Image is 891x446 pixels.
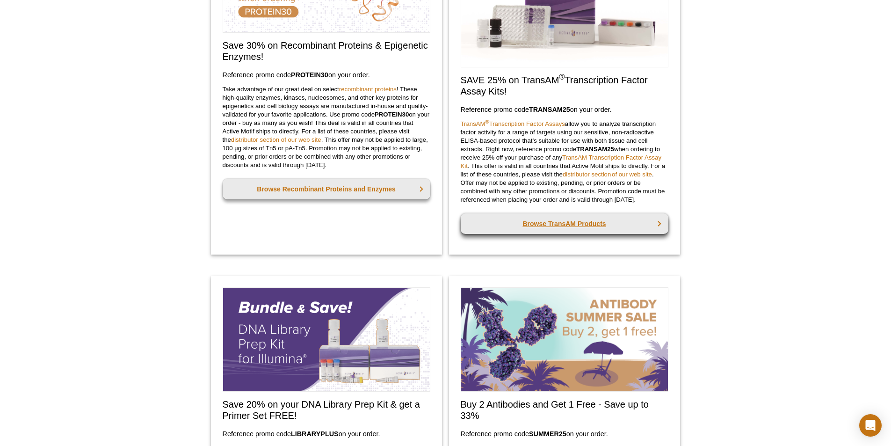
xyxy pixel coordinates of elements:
sup: ® [559,73,565,81]
img: Save on our DNA Library Prep Kit [223,287,430,392]
strong: PROTEIN30 [375,111,409,118]
strong: TRANSAM25 [529,106,570,113]
h3: Reference promo code on your order. [461,104,668,115]
div: Open Intercom Messenger [859,414,882,437]
strong: SUMMER25 [529,430,566,438]
a: recombinant proteins [339,86,397,93]
strong: PROTEIN30 [291,71,328,79]
a: Browse Recombinant Proteins and Enzymes [223,179,430,199]
sup: ® [485,118,489,124]
h2: SAVE 25% on TransAM Transcription Factor Assay Kits! [461,74,668,97]
p: Take advantage of our great deal on select ! These high-quality enzymes, kinases, nucleosomes, an... [223,85,430,169]
a: TransAM Transcription Factor Assay Kit [461,154,662,169]
a: TransAM®Transcription Factor Assays [461,120,565,127]
h3: Reference promo code on your order. [223,428,430,439]
a: Browse TransAM Products [461,213,668,234]
img: Save on Antibodies [461,287,668,392]
strong: TRANSAM25 [576,146,614,153]
h2: Buy 2 Antibodies and Get 1 Free - Save up to 33% [461,399,668,421]
p: allow you to analyze transcription factor activity for a range of targets using our sensitive, no... [461,120,668,204]
h3: Reference promo code on your order. [461,428,668,439]
h2: Save 30% on Recombinant Proteins & Epigenetic Enzymes! [223,40,430,62]
a: distributor section of our web site [563,171,652,178]
a: distributor section of our web site [231,136,321,143]
h3: Reference promo code on your order. [223,69,430,80]
strong: LIBRARYPLUS [291,430,339,438]
h2: Save 20% on your DNA Library Prep Kit & get a Primer Set FREE! [223,399,430,421]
